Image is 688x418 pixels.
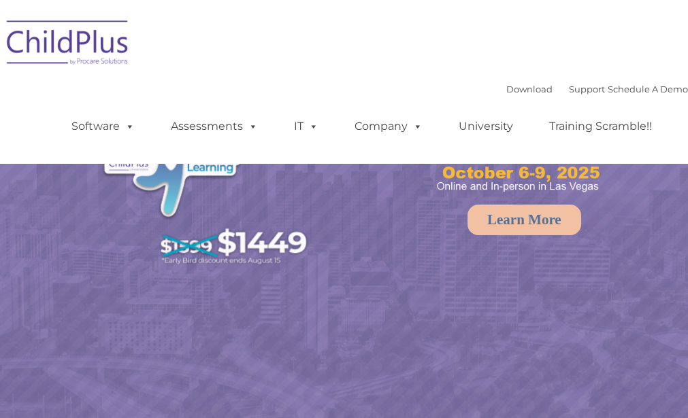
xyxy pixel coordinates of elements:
a: Company [341,113,436,140]
a: Assessments [157,113,272,140]
a: University [445,113,527,140]
a: Learn More [468,205,581,235]
font: | [506,84,688,94]
a: Download [506,84,553,94]
a: Support [569,84,605,94]
a: Software [58,113,148,140]
a: IT [280,113,332,140]
a: Schedule A Demo [608,84,688,94]
a: Training Scramble!! [536,113,666,140]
